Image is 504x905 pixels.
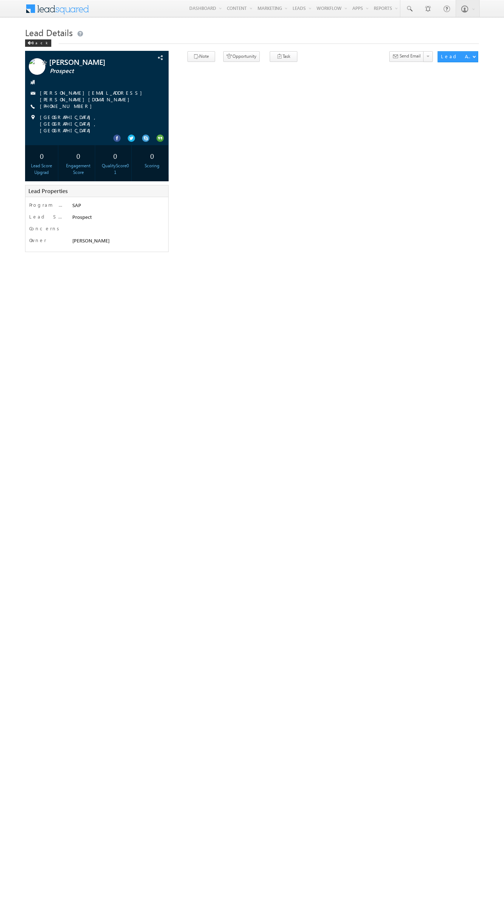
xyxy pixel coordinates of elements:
[101,149,130,163] div: 0
[400,53,421,59] span: Send Email
[70,202,162,212] div: SAP
[27,163,56,176] div: Lead Score Upgrad
[64,149,93,163] div: 0
[137,163,166,169] div: Scoring
[29,202,63,208] label: Program of Interest
[223,51,260,62] button: Opportunity
[441,53,472,60] div: Lead Actions
[64,163,93,176] div: Engagement Score
[29,213,63,220] label: Lead Stage
[40,90,146,102] a: [PERSON_NAME][EMAIL_ADDRESS][PERSON_NAME][DOMAIN_NAME]
[29,225,62,232] label: Concerns
[70,213,162,224] div: Prospect
[49,58,138,66] span: [PERSON_NAME]
[25,39,51,47] div: Back
[389,51,424,62] button: Send Email
[50,67,138,75] span: Prospect
[27,149,56,163] div: 0
[72,237,110,244] span: [PERSON_NAME]
[270,51,297,62] button: Task
[29,237,46,244] label: Owner
[137,149,166,163] div: 0
[101,163,130,176] div: QualityScore01
[25,39,55,45] a: Back
[29,58,45,77] img: Profile photo
[40,114,155,134] span: [GEOGRAPHIC_DATA], [GEOGRAPHIC_DATA], [GEOGRAPHIC_DATA]
[25,27,73,38] span: Lead Details
[438,51,478,62] button: Lead Actions
[187,51,215,62] button: Note
[40,103,96,110] span: [PHONE_NUMBER]
[28,187,68,195] span: Lead Properties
